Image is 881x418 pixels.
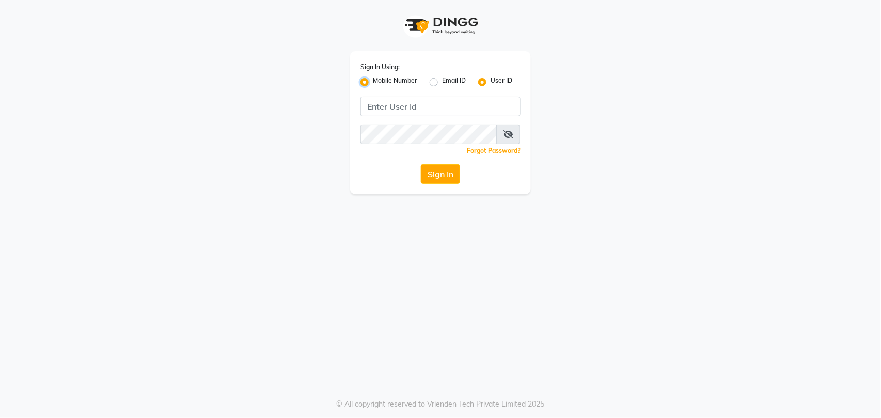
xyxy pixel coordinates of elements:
[360,63,400,72] label: Sign In Using:
[399,10,482,41] img: logo1.svg
[373,76,417,88] label: Mobile Number
[421,164,460,184] button: Sign In
[467,147,521,154] a: Forgot Password?
[360,97,521,116] input: Username
[360,125,497,144] input: Username
[442,76,466,88] label: Email ID
[491,76,512,88] label: User ID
